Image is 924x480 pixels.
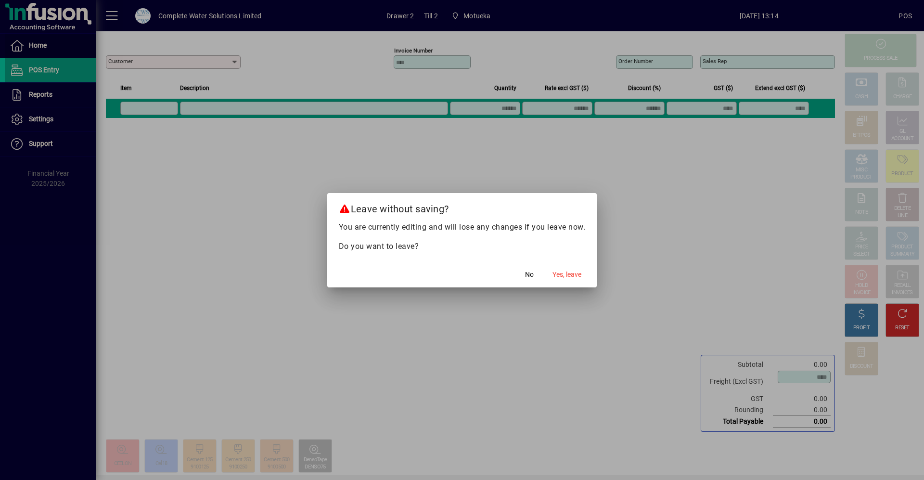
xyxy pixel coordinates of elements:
[514,266,545,284] button: No
[339,221,586,233] p: You are currently editing and will lose any changes if you leave now.
[525,270,534,280] span: No
[552,270,581,280] span: Yes, leave
[339,241,586,252] p: Do you want to leave?
[327,193,597,221] h2: Leave without saving?
[549,266,585,284] button: Yes, leave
